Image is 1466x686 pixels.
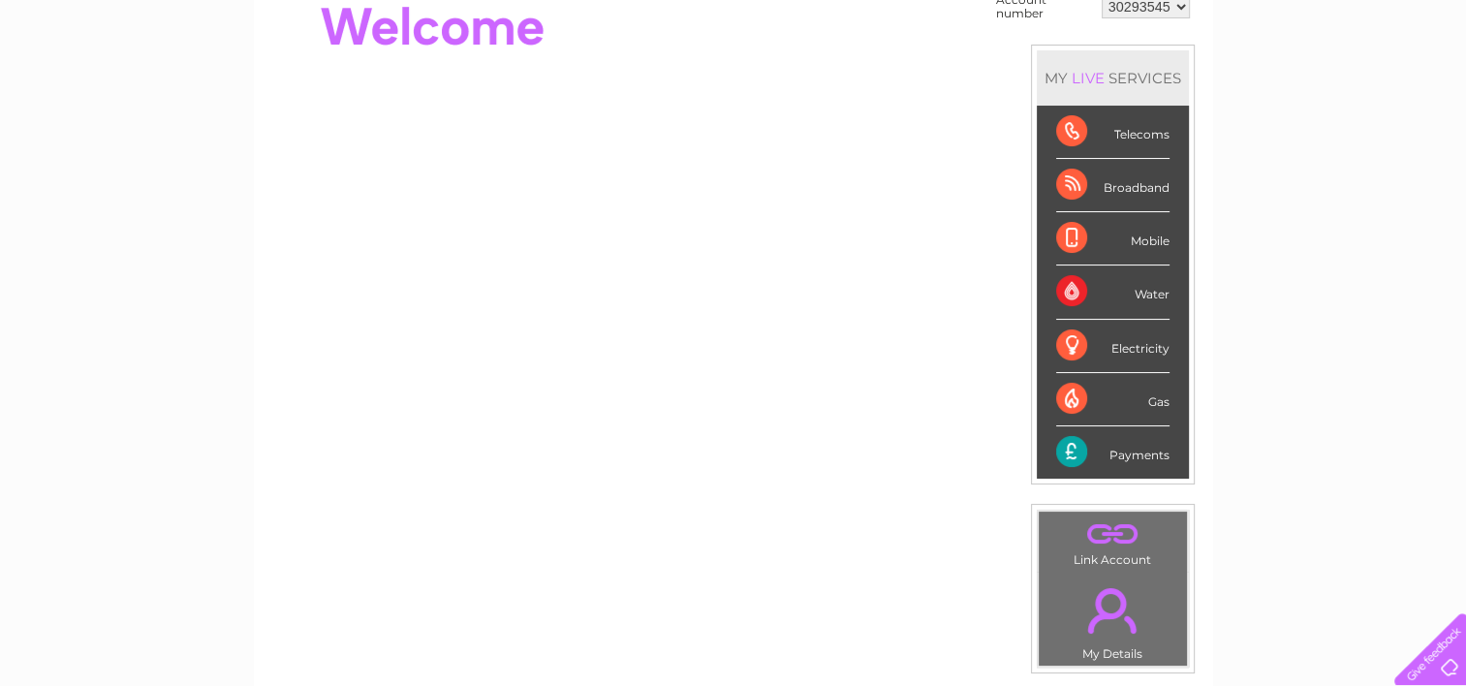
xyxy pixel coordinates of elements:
[51,50,150,109] img: logo.png
[1044,516,1182,550] a: .
[1228,82,1286,97] a: Telecoms
[1056,159,1170,212] div: Broadband
[1297,82,1326,97] a: Blog
[1056,320,1170,373] div: Electricity
[1056,106,1170,159] div: Telecoms
[1038,572,1188,667] td: My Details
[1056,265,1170,319] div: Water
[1402,82,1448,97] a: Log out
[1038,511,1188,572] td: Link Account
[1056,426,1170,479] div: Payments
[1044,577,1182,644] a: .
[1056,212,1170,265] div: Mobile
[1337,82,1385,97] a: Contact
[1037,50,1189,106] div: MY SERVICES
[1068,69,1108,87] div: LIVE
[1173,82,1216,97] a: Energy
[1101,10,1234,34] a: 0333 014 3131
[1056,373,1170,426] div: Gas
[276,11,1192,94] div: Clear Business is a trading name of Verastar Limited (registered in [GEOGRAPHIC_DATA] No. 3667643...
[1125,82,1162,97] a: Water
